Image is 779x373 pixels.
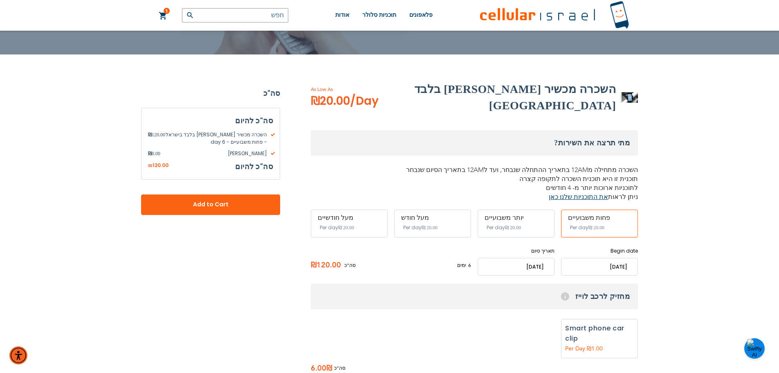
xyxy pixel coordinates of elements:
div: תפריט נגישות [9,346,27,364]
input: חפש [182,8,288,23]
span: ‏20.00 ₪ [588,225,604,231]
span: ‏20.00 ₪ [505,225,521,231]
a: 1 [159,11,168,21]
button: Add to Cart [141,194,280,215]
label: תאריך סיום [478,247,555,255]
span: סה"כ [334,364,346,373]
span: ‏20.00 ₪ [338,225,354,231]
span: [PERSON_NAME] [160,150,273,157]
span: ₪ [148,131,152,138]
input: MM/DD/YYYY [478,258,555,276]
span: 120.00 [153,162,168,169]
span: Per day [403,224,422,231]
span: Per day [570,224,588,231]
span: 1 [165,8,168,14]
div: מעל חודש [401,214,464,222]
div: פחות משבועיים [568,214,631,222]
h3: סה"כ להיום [235,161,273,173]
h2: השכרה מכשיר [PERSON_NAME] בלבד [GEOGRAPHIC_DATA] [401,81,616,114]
label: Begin date [561,247,638,255]
span: ₪120.00 [311,259,344,271]
a: את התוכניות שלנו כאן [549,192,608,201]
span: ‏20.00 ₪ [422,225,438,231]
span: 0.00 [148,150,160,157]
span: Per day [487,224,505,231]
strong: סה"כ [141,87,280,99]
span: תוכניות סלולר [362,12,396,18]
span: As Low As [311,86,401,93]
h3: סה"כ להיום [148,115,273,127]
span: /Day [350,93,379,109]
span: ₪ [148,162,153,170]
img: לוגו סלולר ישראל [480,1,629,30]
p: תוכנית זו היא תוכנית השכרה לתקופה קצרה לתוכניות ארוכות יותר מ- 4 חודשים ניתן לראות [311,174,638,201]
span: השכרה מכשיר [PERSON_NAME] בלבד בישראל - פחות משבועיים - 6 day [165,131,273,146]
input: MM/DD/YYYY [561,258,638,276]
span: סה"כ [344,262,356,269]
span: Add to Cart [168,200,253,209]
span: 120.00 [148,131,165,146]
img: השכרה מכשיר וייז בלבד בישראל [622,92,638,103]
span: ₪ [148,150,152,157]
span: פלאפונים [409,12,433,18]
span: Per day [320,224,338,231]
span: Help [561,292,569,301]
span: ימים [457,262,466,269]
div: יותר משבועיים [485,214,548,222]
span: אודות [335,12,349,18]
span: 6 [466,262,471,269]
p: השכרה מתחילה מ12AM בתאריך ההתחלה שנבחר, ועד ל12AM בתאריך הסיום שנבחר [311,165,638,174]
h3: מתי תרצה את השירות? [311,130,638,156]
h3: מחזיק לרכב לוייז [311,284,638,309]
span: ₪20.00 [311,93,379,109]
div: מעל חודשיים [318,214,381,222]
